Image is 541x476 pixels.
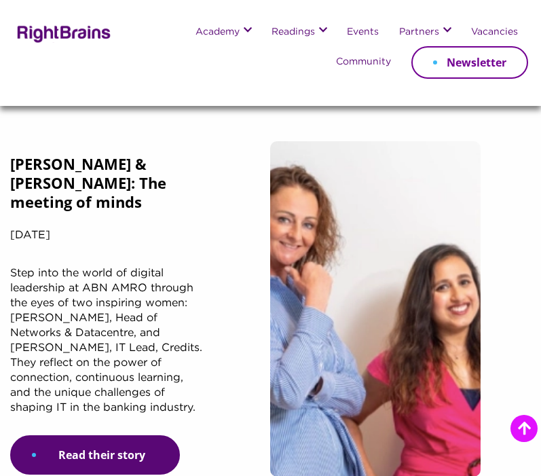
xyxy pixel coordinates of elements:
[195,27,240,38] a: Academy
[10,230,50,240] span: [DATE]
[10,435,180,475] a: Read their story
[10,266,207,433] p: Step into the world of digital leadership at ABN AMRO through the eyes of two inspiring women: [P...
[399,27,439,38] a: Partners
[272,27,315,38] a: Readings
[336,57,391,68] a: Community
[13,23,111,43] img: Rightbrains
[347,27,379,38] a: Events
[411,46,528,79] a: Newsletter
[10,155,207,225] h5: [PERSON_NAME] & [PERSON_NAME]: The meeting of minds
[471,27,518,38] a: Vacancies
